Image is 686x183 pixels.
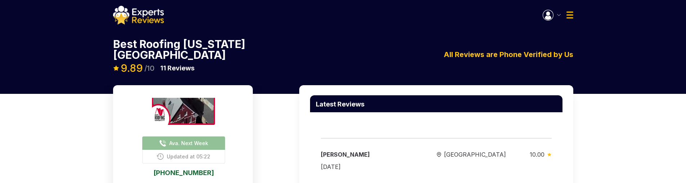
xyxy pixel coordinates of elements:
img: Menu Icon [543,10,553,21]
img: logo [113,6,164,25]
button: Ava. Next Week [142,136,225,150]
div: [PERSON_NAME] [321,150,413,159]
a: [PHONE_NUMBER] [125,169,243,176]
button: Updated at 05:22 [142,150,225,164]
img: Menu Icon [566,12,573,18]
span: 9.89 [121,62,143,74]
img: Menu Icon [557,14,561,16]
span: 11 [160,64,166,72]
p: Best Roofing [US_STATE][GEOGRAPHIC_DATA] [113,39,253,60]
span: Updated at 05:22 [167,153,210,160]
img: buttonPhoneIcon [157,153,164,160]
img: slider icon [437,152,441,157]
span: /10 [144,65,154,72]
div: [DATE] [321,162,341,171]
span: Ava. Next Week [169,139,208,147]
span: 10.00 [530,151,544,158]
span: [GEOGRAPHIC_DATA] [444,150,506,159]
p: Reviews [160,63,194,73]
p: All Reviews are Phone Verified by Us [444,49,573,60]
img: slider icon [547,153,551,156]
img: buttonPhoneIcon [159,140,166,147]
p: Latest Reviews [316,101,364,108]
